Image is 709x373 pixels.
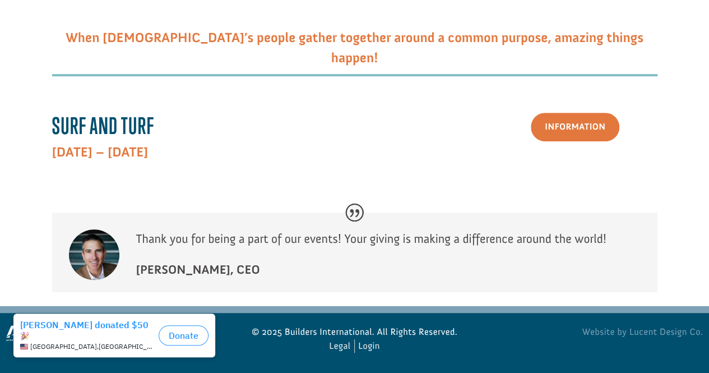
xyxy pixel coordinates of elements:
a: Website by Lucent Design Co. [476,325,703,339]
strong: [PERSON_NAME], CEO [136,262,260,277]
p: Thank you for being a part of our events! Your giving is making a difference around the world! [136,229,641,260]
h3: Surf and Turf [52,113,338,145]
a: Information [531,113,619,141]
p: © 2025 Builders International. All Rights Reserved. [241,325,468,339]
a: Login [358,339,380,353]
button: Donate [159,17,208,38]
a: Legal [329,339,350,353]
strong: [DATE] – [DATE] [52,144,149,160]
span: When [DEMOGRAPHIC_DATA]’s people gather together around a common purpose, amazing things happen! [66,30,643,66]
div: [PERSON_NAME] donated $50 [20,11,154,34]
span: [GEOGRAPHIC_DATA] , [GEOGRAPHIC_DATA] [30,35,154,43]
img: US.png [20,35,28,43]
img: emoji partyPopper [20,24,29,33]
